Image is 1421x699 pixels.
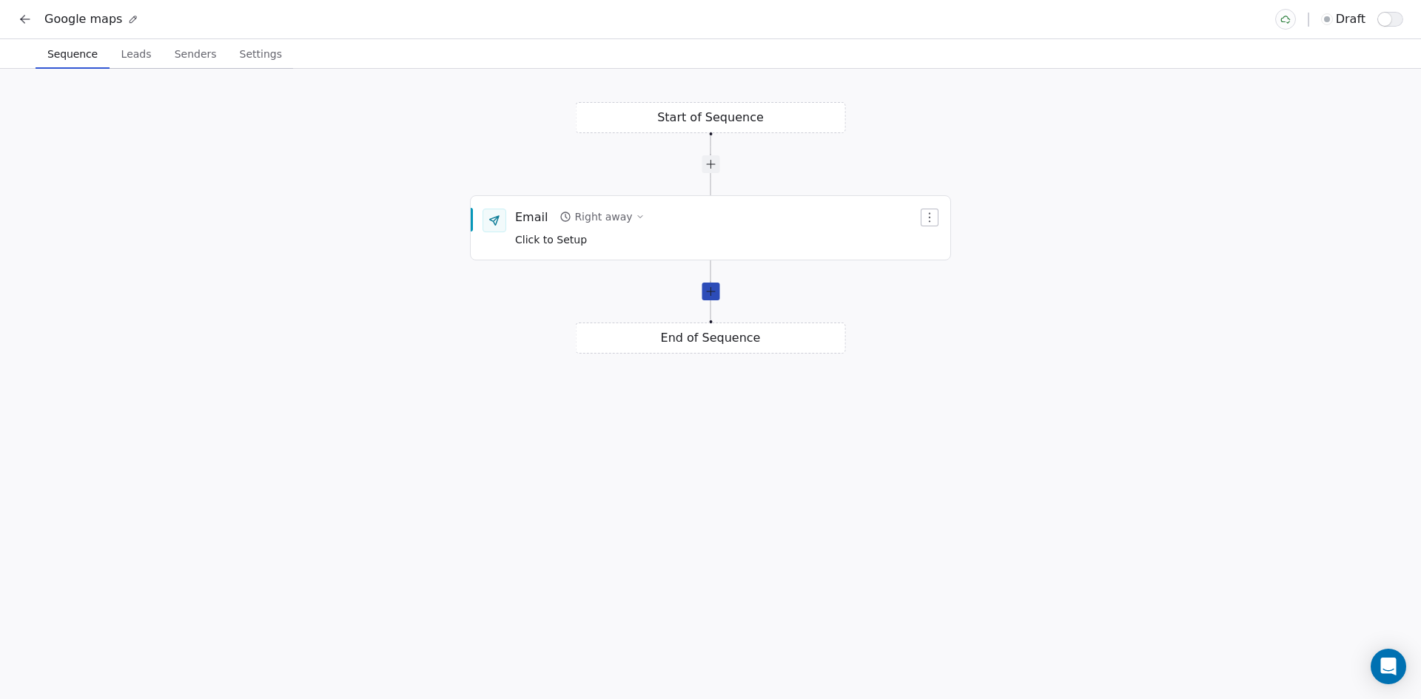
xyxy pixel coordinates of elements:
button: Right away [554,206,650,227]
div: End of Sequence [576,323,846,354]
span: Senders [169,44,223,64]
div: Right away [574,209,632,224]
span: Google maps [44,10,122,28]
span: draft [1336,10,1365,28]
span: Leads [115,44,158,64]
div: Email [515,209,548,225]
span: Settings [234,44,288,64]
span: Sequence [41,44,104,64]
div: EmailRight awayClick to Setup [470,195,951,260]
span: Click to Setup [515,234,587,246]
div: Open Intercom Messenger [1371,649,1406,684]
